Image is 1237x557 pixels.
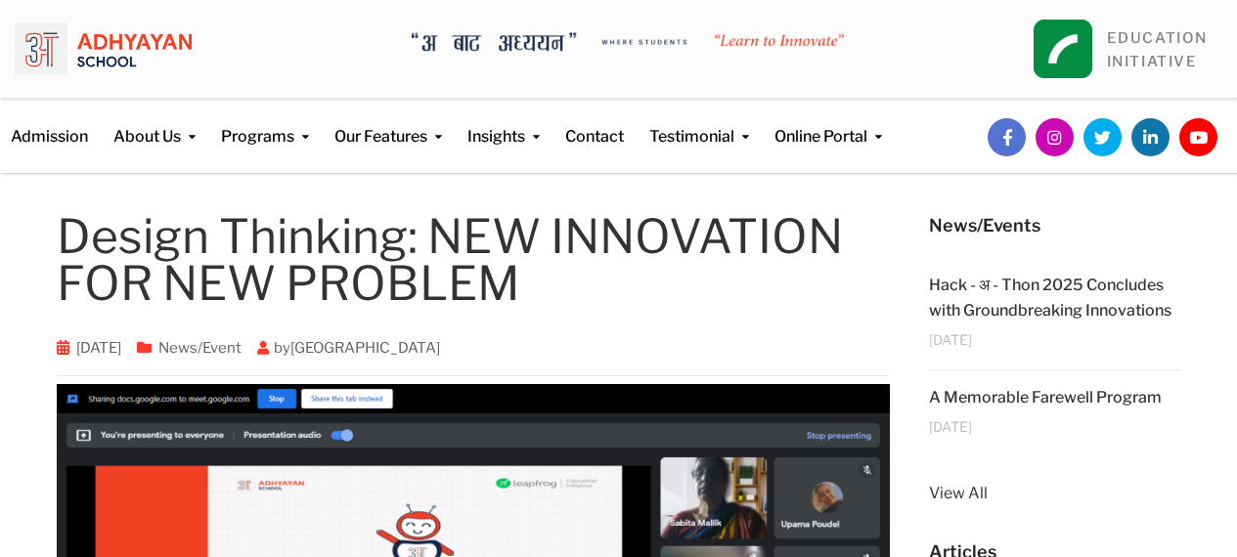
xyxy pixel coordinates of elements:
a: Insights [467,99,540,149]
a: Hack - अ - Thon 2025 Concludes with Groundbreaking Innovations [929,276,1171,320]
h1: Design Thinking: NEW INNOVATION FOR NEW PROBLEM [57,213,891,307]
a: [GEOGRAPHIC_DATA] [290,339,440,357]
a: EDUCATIONINITIATIVE [1107,29,1208,70]
a: News/Event [158,339,242,357]
img: logo [15,15,192,83]
a: About Us [113,99,196,149]
a: Programs [221,99,309,149]
span: [DATE] [929,332,972,347]
a: Contact [565,99,624,149]
span: [DATE] [929,419,972,434]
a: Our Features [334,99,442,149]
img: A Bata Adhyayan where students learn to Innovate [412,32,845,53]
span: by [249,339,448,357]
a: Online Portal [774,99,882,149]
a: [DATE] [76,339,121,357]
a: Testimonial [649,99,749,149]
h5: News/Events [929,213,1181,238]
a: View All [929,481,1181,506]
a: Admission [11,99,88,149]
a: A Memorable Farewell Program [929,388,1162,407]
img: square_leapfrog [1034,20,1092,78]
